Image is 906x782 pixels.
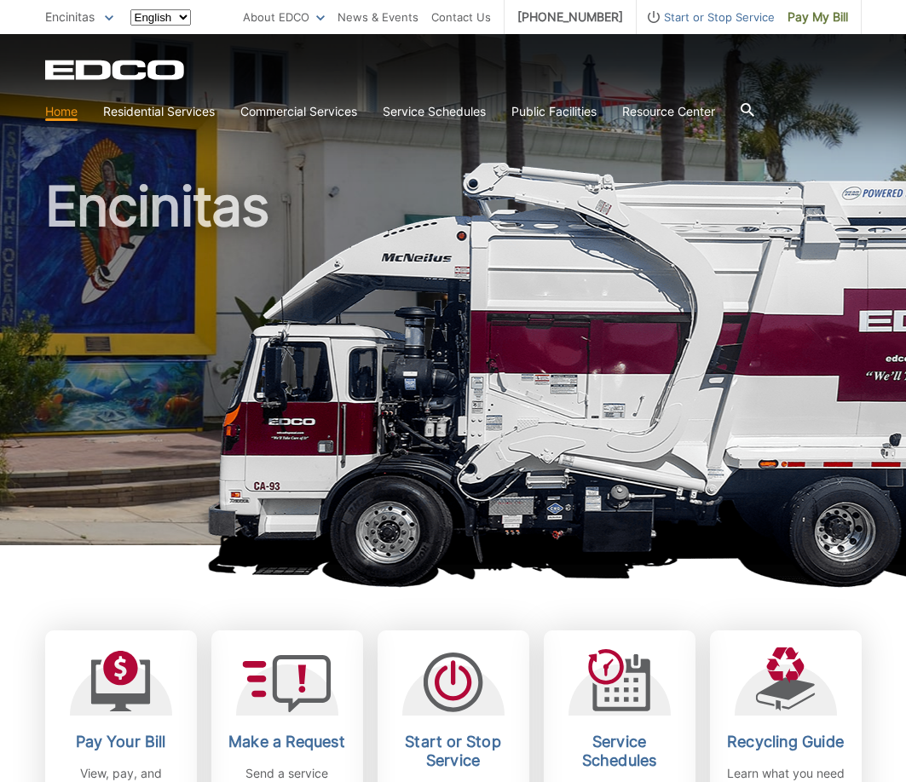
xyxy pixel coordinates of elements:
[45,179,862,553] h1: Encinitas
[103,102,215,121] a: Residential Services
[622,102,715,121] a: Resource Center
[788,8,848,26] span: Pay My Bill
[240,102,357,121] a: Commercial Services
[511,102,597,121] a: Public Facilities
[390,733,516,770] h2: Start or Stop Service
[431,8,491,26] a: Contact Us
[224,733,350,751] h2: Make a Request
[45,9,95,24] span: Encinitas
[723,733,849,751] h2: Recycling Guide
[45,102,78,121] a: Home
[45,60,187,80] a: EDCD logo. Return to the homepage.
[243,8,325,26] a: About EDCO
[338,8,418,26] a: News & Events
[557,733,683,770] h2: Service Schedules
[130,9,191,26] select: Select a language
[58,733,184,751] h2: Pay Your Bill
[383,102,486,121] a: Service Schedules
